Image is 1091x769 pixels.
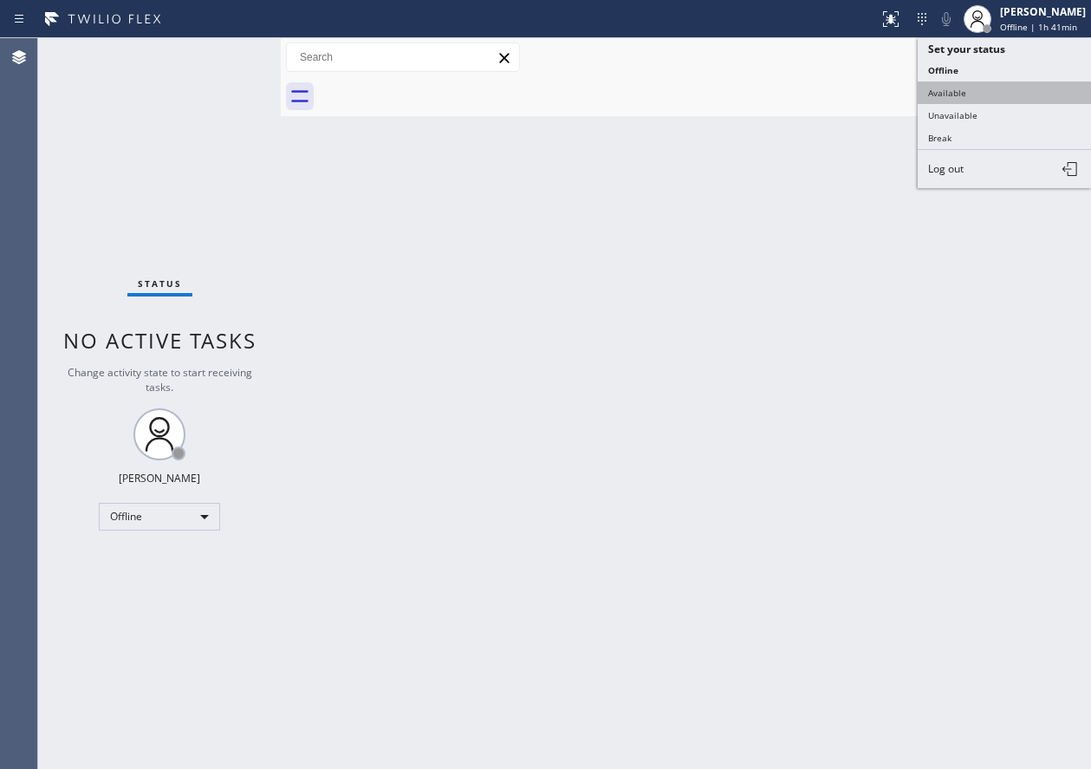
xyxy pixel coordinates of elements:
[119,471,200,486] div: [PERSON_NAME]
[99,503,220,531] div: Offline
[68,365,252,394] span: Change activity state to start receiving tasks.
[934,7,958,31] button: Mute
[1000,4,1086,19] div: [PERSON_NAME]
[287,43,519,71] input: Search
[63,326,257,355] span: No active tasks
[138,277,182,290] span: Status
[1000,21,1077,33] span: Offline | 1h 41min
